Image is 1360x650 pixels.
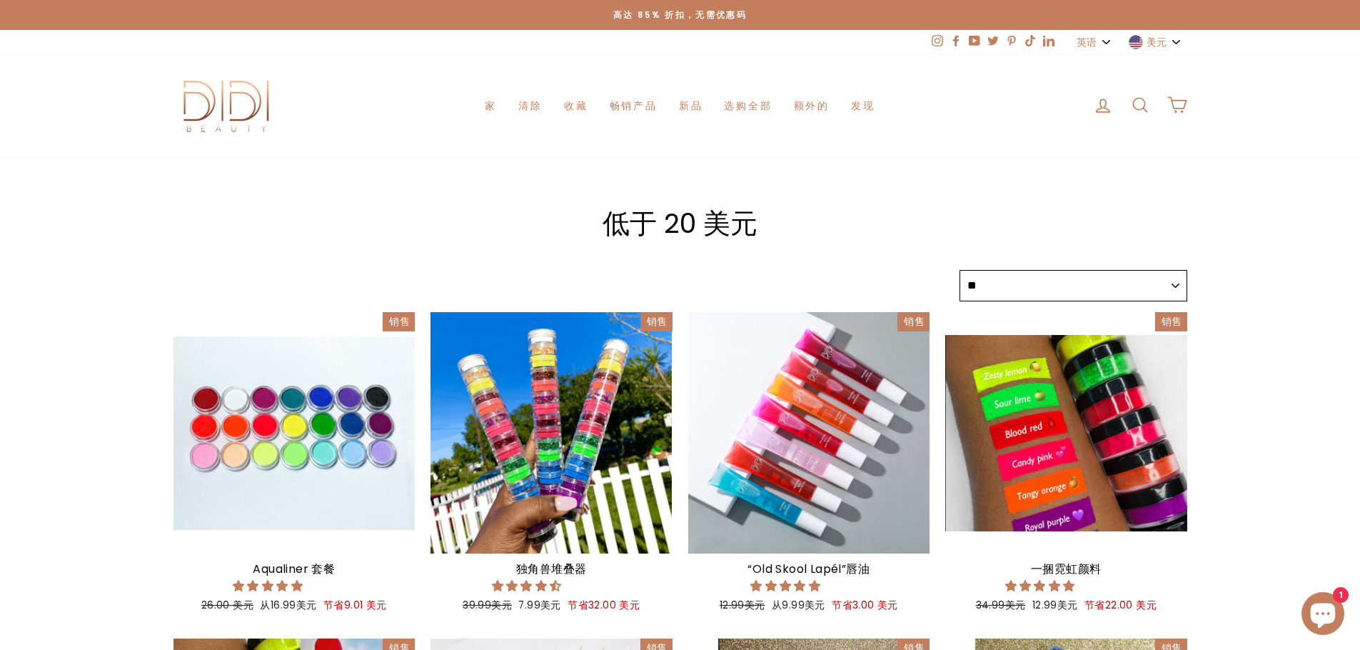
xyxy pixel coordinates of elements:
font: 7.99美元 [518,599,560,612]
ul: 基本的 [474,91,885,119]
a: Aqualiner 套餐 5.00 星 26.00 美元 从16.99美元 节省9.01 美元 [173,312,415,617]
font: 低于 20 美元 [603,204,757,242]
a: 畅销产品 [599,91,668,119]
inbox-online-store-chat: Shopify 在线商店聊天 [1297,592,1349,639]
font: 39.99美元 [463,599,512,612]
font: 销售 [647,315,668,329]
font: 独角兽堆叠器 [516,561,586,577]
font: 12.99美元 [720,599,765,612]
font: 收藏 [564,99,588,113]
font: 节省 [1084,599,1105,612]
font: 34.99美元 [976,599,1026,612]
font: 畅销产品 [610,99,658,113]
font: 清除 [518,99,543,113]
font: 从 [772,599,782,612]
font: 发现 [851,99,875,113]
font: 英语 [1077,35,1097,49]
span: 5.00 星 [233,578,306,594]
span: 5.00 星 [750,578,823,594]
font: Aqualiner 套餐 [253,561,335,577]
font: 节省 [323,599,344,612]
font: 高达 85% 折扣，无需优惠码 [613,9,747,21]
a: 家 [474,91,508,119]
button: 美元 [1124,30,1187,54]
font: “Old Skool Lapél”唇油 [747,561,870,577]
font: 新品 [679,99,703,113]
font: 一捆霓虹颜料 [1031,561,1101,577]
font: 22.00 美元 [1105,599,1157,612]
font: 选购全部 [724,99,772,113]
font: 美元 [1147,35,1167,49]
font: 12.99美元 [1032,599,1078,612]
font: 销售 [389,315,410,329]
font: 9.99美元 [782,599,825,612]
span: 4.67 星 [492,578,565,594]
font: 9.01 美元 [344,599,387,612]
a: 独角兽堆叠器 4.67 星 39.99美元 7.99美元 节省32.00 美元 [430,312,673,617]
a: 新品 [668,91,714,119]
a: 清除 [508,91,553,119]
font: 销售 [904,315,925,329]
button: 英语 [1072,30,1117,54]
font: 额外的 [794,99,830,113]
a: 选购全部 [713,91,782,119]
font: 从 [260,599,270,612]
font: 26.00 美元 [201,599,253,612]
font: 销售 [1162,315,1182,329]
font: 3.00 美元 [852,599,898,612]
a: “Old Skool Lapél”唇油 5.00 星 12.99美元 从9.99美元 节省3.00 美元 [688,312,930,617]
font: 16.99美元 [271,599,317,612]
font: 节省 [568,599,588,612]
a: 收藏 [553,91,599,119]
a: 一捆霓虹颜料 5.00 星 34.99美元 12.99美元 节省22.00 美元 [945,312,1187,617]
font: 家 [485,99,497,113]
a: 发现 [840,91,886,119]
font: 节省 [832,599,852,612]
font: 32.00 美元 [588,599,640,612]
span: 5.00 星 [1005,578,1078,594]
a: 额外的 [783,91,840,119]
img: 滴滴美妆公司 [173,76,281,135]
